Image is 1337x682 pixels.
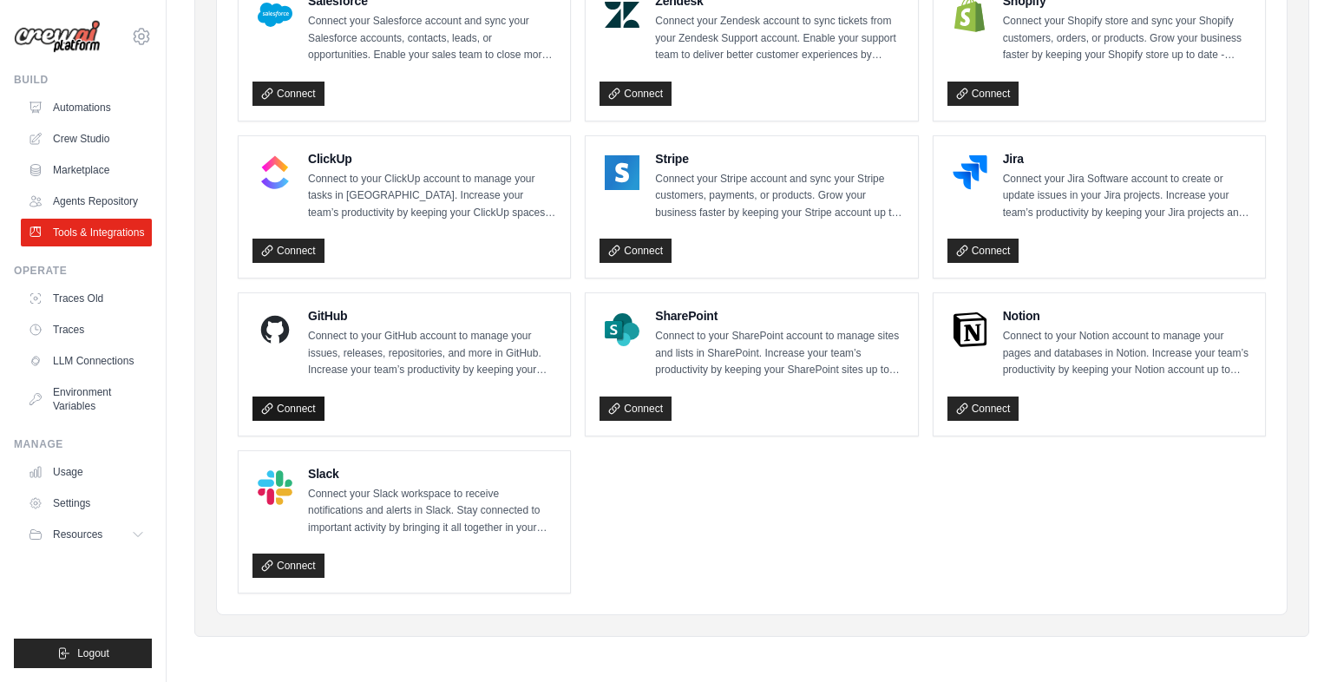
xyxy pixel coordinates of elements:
[14,264,152,278] div: Operate
[252,82,324,106] a: Connect
[21,378,152,420] a: Environment Variables
[308,328,556,379] p: Connect to your GitHub account to manage your issues, releases, repositories, and more in GitHub....
[308,486,556,537] p: Connect your Slack workspace to receive notifications and alerts in Slack. Stay connected to impo...
[600,82,672,106] a: Connect
[600,239,672,263] a: Connect
[655,307,903,325] h4: SharePoint
[655,171,903,222] p: Connect your Stripe account and sync your Stripe customers, payments, or products. Grow your busi...
[21,458,152,486] a: Usage
[14,639,152,668] button: Logout
[953,312,987,347] img: Notion Logo
[947,397,1019,421] a: Connect
[953,155,987,190] img: Jira Logo
[21,489,152,517] a: Settings
[21,156,152,184] a: Marketplace
[258,470,292,505] img: Slack Logo
[655,13,903,64] p: Connect your Zendesk account to sync tickets from your Zendesk Support account. Enable your suppo...
[605,155,639,190] img: Stripe Logo
[605,312,639,347] img: SharePoint Logo
[53,528,102,541] span: Resources
[21,125,152,153] a: Crew Studio
[655,328,903,379] p: Connect to your SharePoint account to manage sites and lists in SharePoint. Increase your team’s ...
[308,171,556,222] p: Connect to your ClickUp account to manage your tasks in [GEOGRAPHIC_DATA]. Increase your team’s p...
[21,316,152,344] a: Traces
[1003,13,1251,64] p: Connect your Shopify store and sync your Shopify customers, orders, or products. Grow your busine...
[14,73,152,87] div: Build
[655,150,903,167] h4: Stripe
[21,94,152,121] a: Automations
[947,239,1019,263] a: Connect
[947,82,1019,106] a: Connect
[1003,328,1251,379] p: Connect to your Notion account to manage your pages and databases in Notion. Increase your team’s...
[258,312,292,347] img: GitHub Logo
[21,219,152,246] a: Tools & Integrations
[600,397,672,421] a: Connect
[14,20,101,54] img: Logo
[14,437,152,451] div: Manage
[1003,307,1251,325] h4: Notion
[252,397,324,421] a: Connect
[308,307,556,325] h4: GitHub
[21,187,152,215] a: Agents Repository
[77,646,109,660] span: Logout
[308,13,556,64] p: Connect your Salesforce account and sync your Salesforce accounts, contacts, leads, or opportunit...
[21,285,152,312] a: Traces Old
[252,239,324,263] a: Connect
[21,347,152,375] a: LLM Connections
[21,521,152,548] button: Resources
[308,465,556,482] h4: Slack
[1003,171,1251,222] p: Connect your Jira Software account to create or update issues in your Jira projects. Increase you...
[252,554,324,578] a: Connect
[308,150,556,167] h4: ClickUp
[1003,150,1251,167] h4: Jira
[258,155,292,190] img: ClickUp Logo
